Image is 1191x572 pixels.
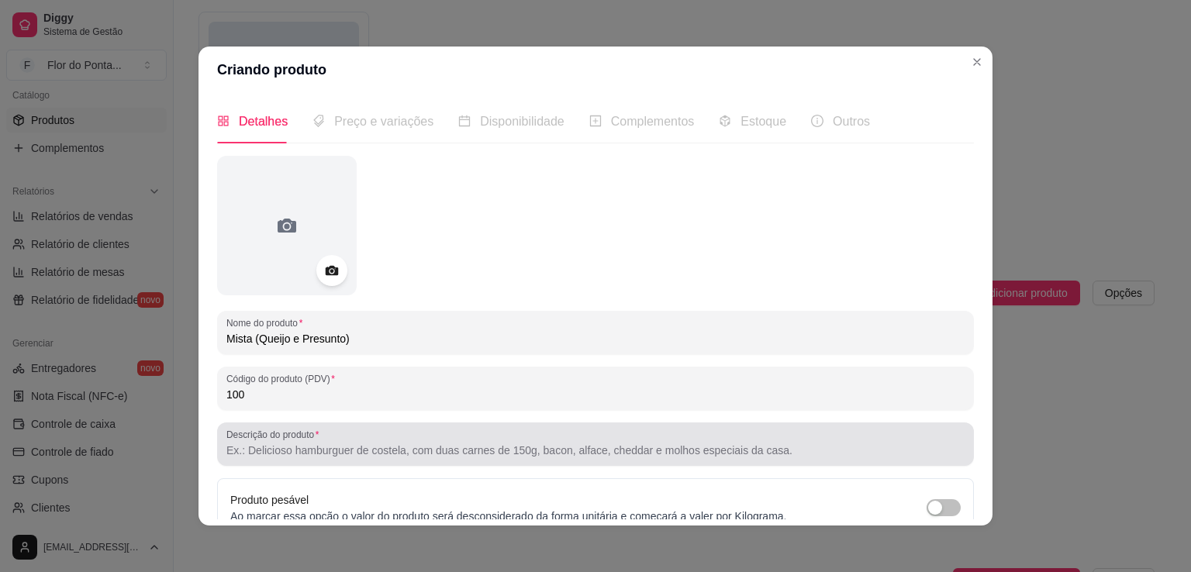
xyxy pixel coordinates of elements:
p: Ao marcar essa opção o valor do produto será desconsiderado da forma unitária e começará a valer ... [230,508,787,524]
span: Disponibilidade [480,115,564,128]
button: Close [965,50,989,74]
span: appstore [217,115,230,127]
label: Produto pesável [230,494,309,506]
span: tags [312,115,325,127]
span: Estoque [740,115,786,128]
span: Preço e variações [334,115,433,128]
span: plus-square [589,115,602,127]
header: Criando produto [198,47,992,93]
span: code-sandbox [719,115,731,127]
label: Código do produto (PDV) [226,372,340,385]
label: Nome do produto [226,316,308,329]
span: info-circle [811,115,823,127]
input: Descrição do produto [226,443,965,458]
input: Nome do produto [226,331,965,346]
input: Código do produto (PDV) [226,387,965,402]
span: Complementos [611,115,695,128]
span: Detalhes [239,115,288,128]
span: calendar [458,115,471,127]
label: Descrição do produto [226,428,324,441]
span: Outros [833,115,870,128]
